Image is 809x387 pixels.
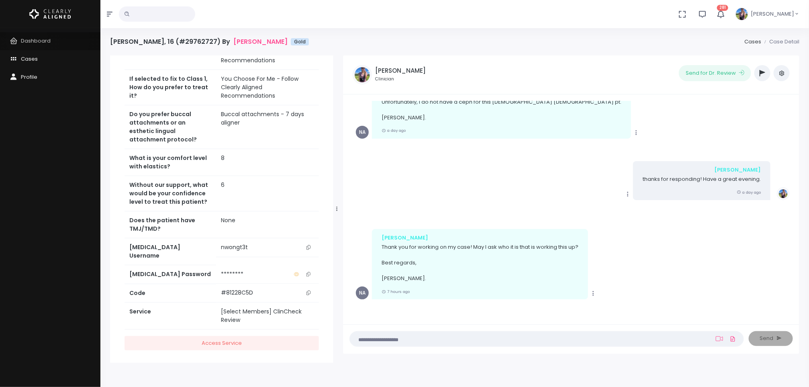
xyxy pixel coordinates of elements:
td: 8 [216,149,319,176]
div: [Select Members] ClinCheck Review [221,307,314,324]
button: Send for Dr. Review [679,65,751,81]
td: You Choose For Me - Follow Clearly Aligned Recommendations [216,70,319,105]
small: Clinician [375,76,426,82]
div: [PERSON_NAME] [382,234,578,242]
th: Code [125,284,216,302]
th: If selected to fix to Class 1, How do you prefer to treat it? [125,70,216,105]
a: [PERSON_NAME] [233,38,288,45]
img: Header Avatar [735,7,749,21]
li: Case Detail [761,38,799,46]
th: Without our support, what would be your confidence level to treat this patient? [125,176,216,211]
h5: [PERSON_NAME] [375,67,426,74]
span: Profile [21,73,37,81]
th: [MEDICAL_DATA] Password [125,265,216,284]
h4: [PERSON_NAME], 16 (#29762727) By [110,38,309,45]
td: Buccal attachments - 7 days aligner [216,105,319,149]
small: 7 hours ago [382,289,410,294]
a: Cases [744,38,761,45]
a: Add Files [728,332,737,346]
div: scrollable content [110,55,333,363]
span: Dashboard [21,37,51,45]
small: a day ago [737,190,761,195]
small: a day ago [382,128,406,133]
span: [PERSON_NAME] [751,10,794,18]
span: Cases [21,55,38,63]
td: nwongt3t [216,238,319,257]
td: 6 [216,176,319,211]
div: [PERSON_NAME] [643,166,761,174]
a: Add Loom Video [714,336,725,342]
span: NA [356,287,369,299]
p: Hello Clearly Aligned Team! Unfortunately, I do not have a ceph for this [DEMOGRAPHIC_DATA] [DEMO... [382,82,621,122]
div: scrollable content [349,101,793,316]
th: [MEDICAL_DATA] Username [125,238,216,265]
img: Logo Horizontal [29,6,71,23]
span: Gold [291,38,309,45]
th: Service [125,303,216,330]
th: What is your comfort level with elastics? [125,149,216,176]
p: thanks for responding! Have a great evening. [643,175,761,183]
th: Does the patient have TMJ/TMD? [125,211,216,238]
p: Thank you for working on my case! May I ask who it is that is working this up? Best regards, [PER... [382,243,578,283]
td: #81228C5D [216,284,319,302]
td: None [216,211,319,238]
span: NA [356,126,369,139]
span: 281 [717,5,728,11]
th: Do you prefer buccal attachments or an esthetic lingual attachment protocol? [125,105,216,149]
a: Access Service [125,336,319,351]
